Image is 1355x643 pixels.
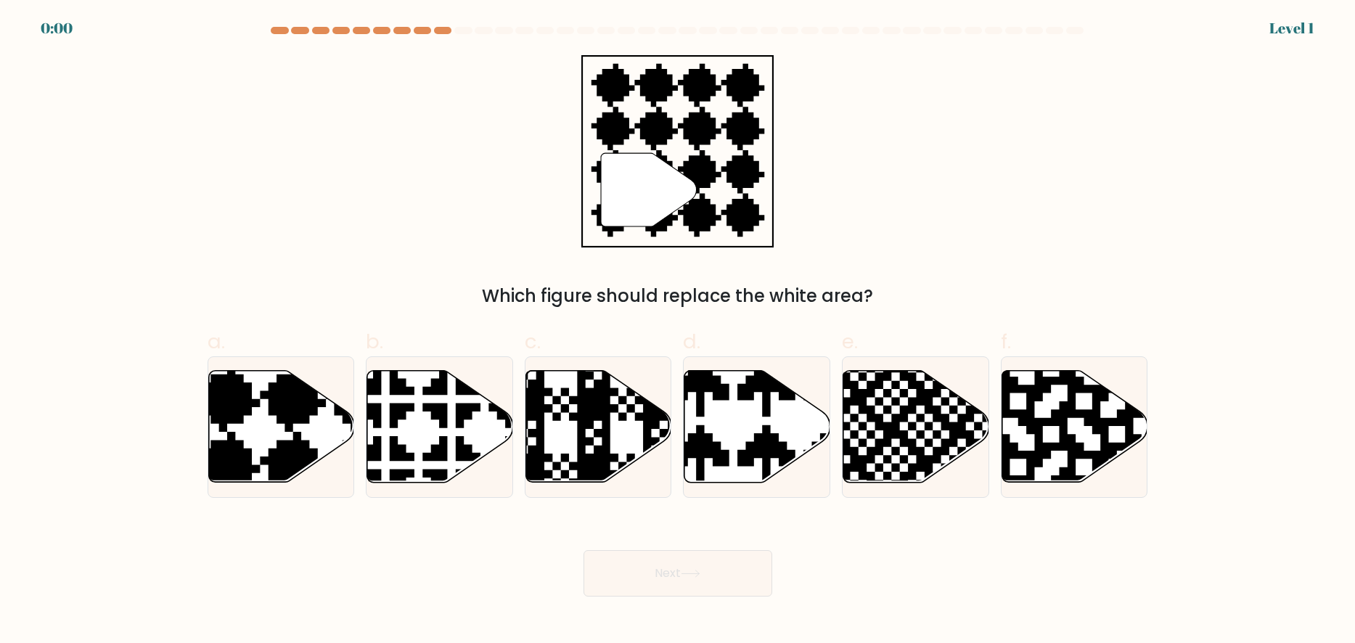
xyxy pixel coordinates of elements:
div: Which figure should replace the white area? [216,283,1139,309]
span: e. [842,327,858,356]
span: a. [208,327,225,356]
span: d. [683,327,700,356]
div: 0:00 [41,17,73,39]
span: c. [525,327,541,356]
button: Next [584,550,772,597]
span: b. [366,327,383,356]
span: f. [1001,327,1011,356]
div: Level 1 [1269,17,1314,39]
g: " [601,154,697,227]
